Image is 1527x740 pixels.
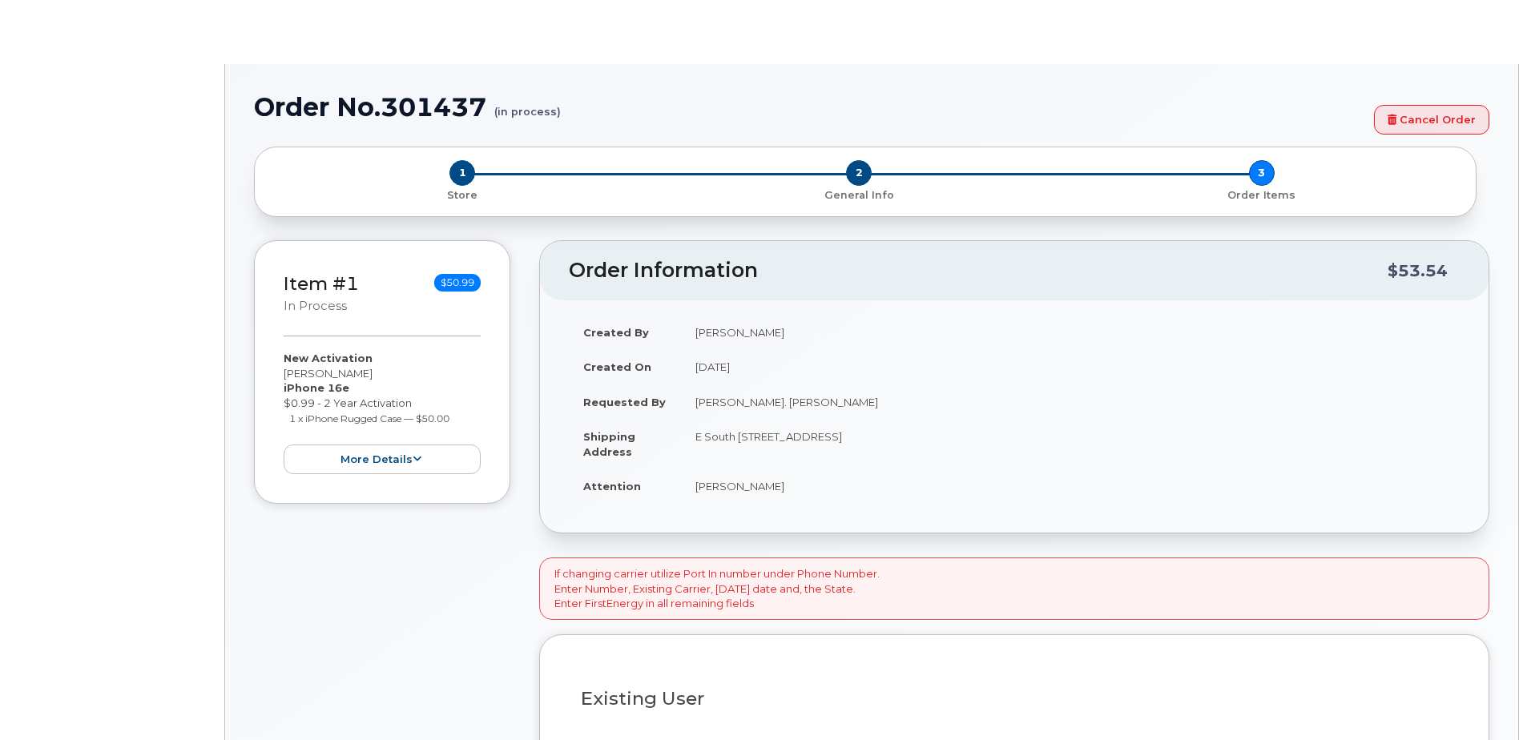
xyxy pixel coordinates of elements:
[681,419,1460,469] td: E South [STREET_ADDRESS]
[494,93,561,118] small: (in process)
[583,326,649,339] strong: Created By
[284,351,481,474] div: [PERSON_NAME] $0.99 - 2 Year Activation
[1374,105,1489,135] a: Cancel Order
[658,186,1061,203] a: 2 General Info
[681,315,1460,350] td: [PERSON_NAME]
[268,186,658,203] a: 1 Store
[681,469,1460,504] td: [PERSON_NAME]
[284,272,359,295] a: Item #1
[284,352,373,364] strong: New Activation
[284,299,347,313] small: in process
[254,93,1366,121] h1: Order No.301437
[449,160,475,186] span: 1
[581,689,1448,709] h3: Existing User
[289,412,449,424] small: 1 x iPhone Rugged Case — $50.00
[554,566,880,611] p: If changing carrier utilize Port In number under Phone Number. Enter Number, Existing Carrier, [D...
[664,188,1054,203] p: General Info
[583,396,666,408] strong: Requested By
[681,384,1460,420] td: [PERSON_NAME]. [PERSON_NAME]
[284,444,481,474] button: more details
[434,274,481,292] span: $50.99
[846,160,872,186] span: 2
[583,430,635,458] strong: Shipping Address
[1388,255,1448,286] div: $53.54
[681,349,1460,384] td: [DATE]
[583,480,641,493] strong: Attention
[274,188,651,203] p: Store
[583,360,651,373] strong: Created On
[569,259,1388,282] h2: Order Information
[284,381,349,394] strong: iPhone 16e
